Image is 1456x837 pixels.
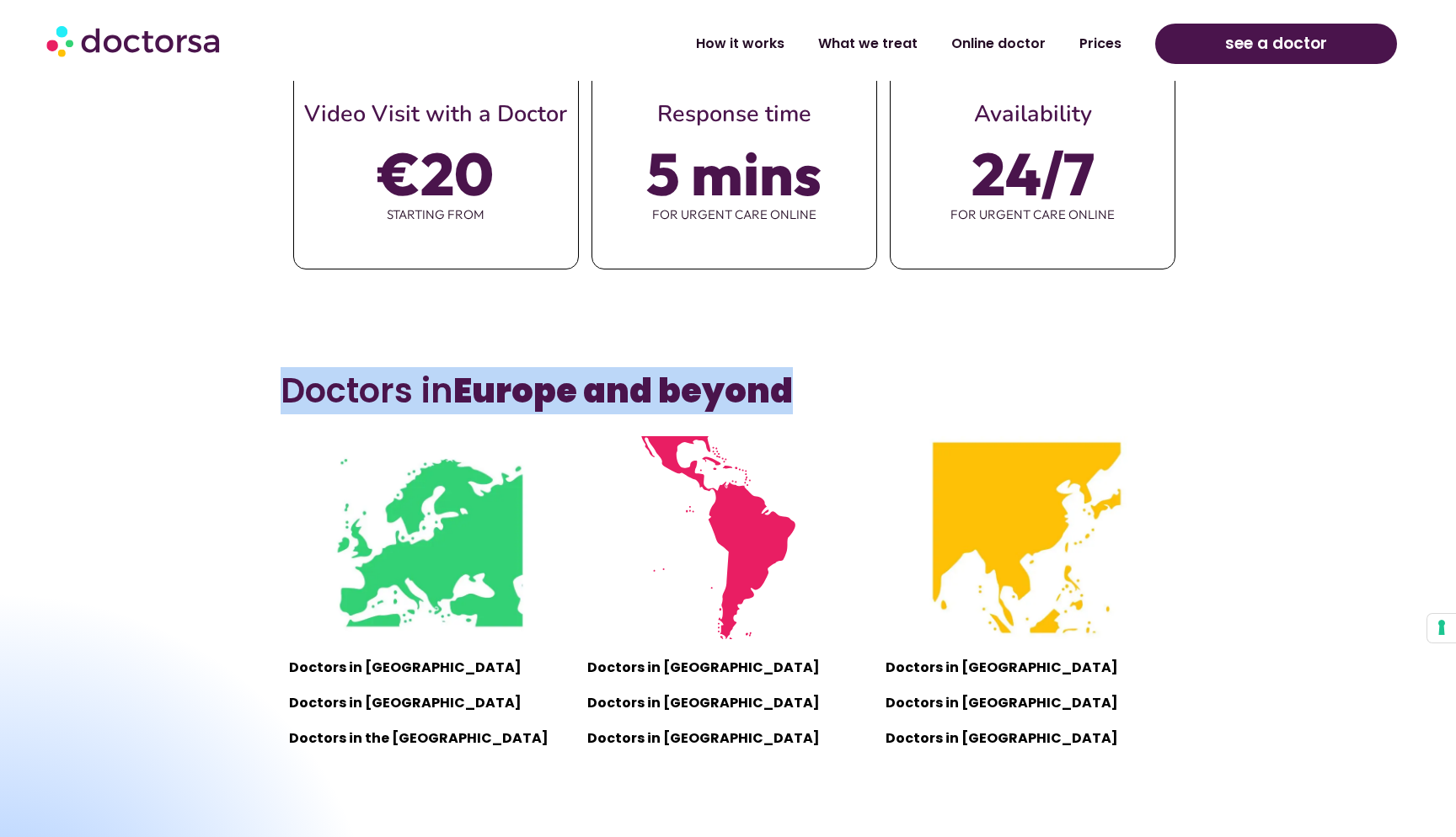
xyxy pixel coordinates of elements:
[891,197,1175,232] span: for urgent care online
[453,367,793,414] b: Europe and beyond
[646,150,822,197] span: 5 mins
[592,197,876,232] span: for urgent care online
[801,24,934,63] a: What we treat
[289,656,570,680] p: Doctors in [GEOGRAPHIC_DATA]
[304,99,567,130] span: Video Visit with a Doctor
[1225,30,1327,57] span: see a doctor
[289,727,570,750] p: Doctors in the [GEOGRAPHIC_DATA]
[1155,24,1396,64] a: see a doctor
[934,24,1063,63] a: Online doctor
[328,436,531,639] img: Mini map of the countries where Doctorsa is available - Europe, UK and Turkey
[281,371,1176,411] h3: Doctors in
[972,150,1095,197] span: 24/7
[886,691,1167,715] p: Doctors in [GEOGRAPHIC_DATA]
[587,691,869,715] p: Doctors in [GEOGRAPHIC_DATA]
[679,24,801,63] a: How it works
[974,99,1092,130] span: Availability
[1063,24,1138,63] a: Prices
[886,656,1167,680] p: Doctors in [GEOGRAPHIC_DATA]
[289,691,570,715] p: Doctors in [GEOGRAPHIC_DATA]
[886,727,1167,750] p: Doctors in [GEOGRAPHIC_DATA]
[1427,614,1456,642] button: Your consent preferences for tracking technologies
[657,99,811,130] span: Response time
[294,197,578,232] span: starting from
[925,436,1128,639] img: Mini map of the countries where Doctorsa is available - Southeast Asia
[587,727,869,750] p: Doctors in [GEOGRAPHIC_DATA]
[627,436,830,639] img: Mini map of the countries where Doctorsa is available - Latin America
[379,24,1138,63] nav: Menu
[378,150,494,197] span: €20
[587,656,869,680] p: Doctors in [GEOGRAPHIC_DATA]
